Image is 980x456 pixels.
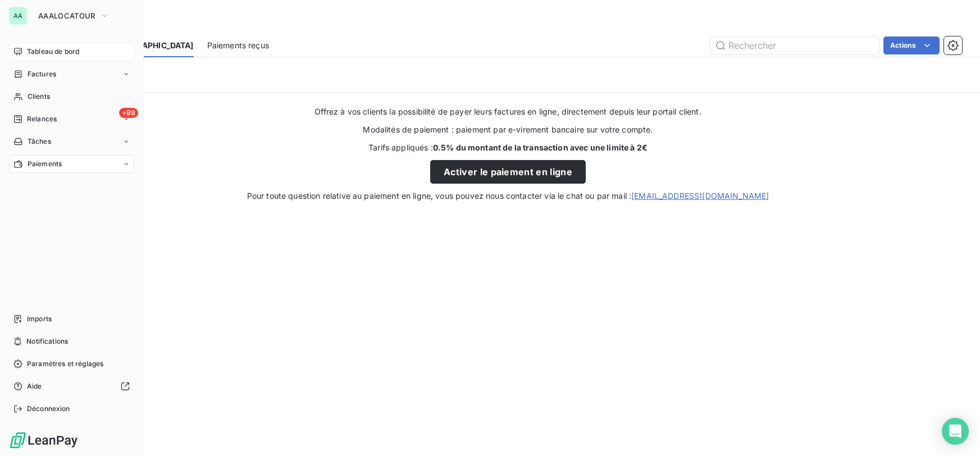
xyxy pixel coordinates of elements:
[28,159,62,169] span: Paiements
[631,191,769,200] a: [EMAIL_ADDRESS][DOMAIN_NAME]
[27,114,57,124] span: Relances
[28,92,50,102] span: Clients
[27,404,70,414] span: Déconnexion
[883,37,940,54] button: Actions
[28,69,56,79] span: Factures
[27,381,42,391] span: Aide
[27,314,52,324] span: Imports
[368,142,648,153] span: Tarifs appliqués :
[430,160,586,184] button: Activer le paiement en ligne
[942,418,969,445] div: Open Intercom Messenger
[9,377,134,395] a: Aide
[38,11,95,20] span: AAALOCATOUR
[710,37,879,54] input: Rechercher
[27,47,79,57] span: Tableau de bord
[247,190,769,202] span: Pour toute question relative au paiement en ligne, vous pouvez nous contacter via le chat ou par ...
[119,108,138,118] span: +99
[27,359,103,369] span: Paramètres et réglages
[28,136,51,147] span: Tâches
[9,7,27,25] div: AA
[26,336,68,346] span: Notifications
[207,40,269,51] span: Paiements reçus
[9,431,79,449] img: Logo LeanPay
[314,106,701,117] span: Offrez à vos clients la possibilité de payer leurs factures en ligne, directement depuis leur por...
[363,124,653,135] span: Modalités de paiement : paiement par e-virement bancaire sur votre compte.
[433,143,648,152] strong: 0.5% du montant de la transaction avec une limite à 2€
